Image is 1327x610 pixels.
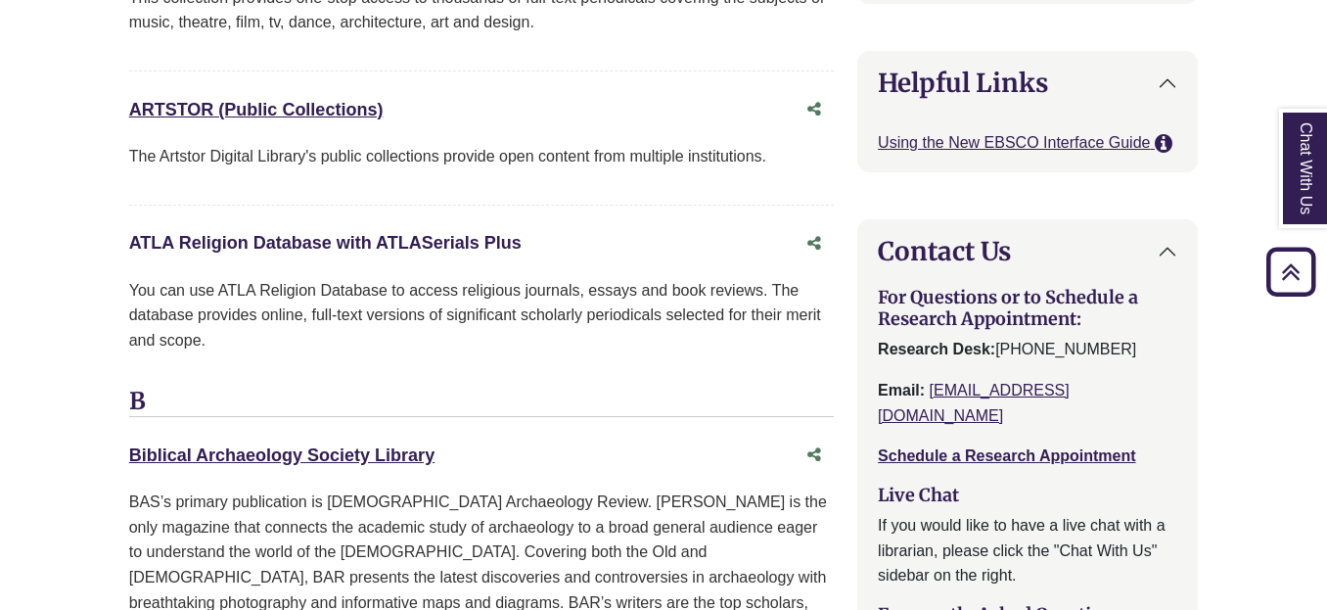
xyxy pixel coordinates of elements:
[795,437,834,474] button: Share this database
[795,225,834,262] button: Share this database
[858,220,1197,282] button: Contact Us
[129,100,384,119] a: ARTSTOR (Public Collections)
[878,447,1135,464] a: Schedule a Research Appointment
[878,382,1070,424] a: [EMAIL_ADDRESS][DOMAIN_NAME]
[129,446,435,465] a: Biblical Archaeology Society Library
[129,388,834,417] h3: B
[129,233,522,253] a: ATLA Religion Database with ATLASerials Plus
[878,134,1155,151] a: Using the New EBSCO Interface Guide
[1259,258,1322,285] a: Back to Top
[878,513,1177,588] p: If you would like to have a live chat with a librarian, please click the "Chat With Us" sidebar o...
[878,485,1177,506] h3: Live Chat
[878,337,1177,362] p: [PHONE_NUMBER]
[878,382,925,399] strong: Email:
[129,144,834,169] p: The Artstor Digital Library's public collections provide open content from multiple institutions.
[795,91,834,128] button: Share this database
[858,52,1197,114] button: Helpful Links
[878,287,1177,329] h3: For Questions or to Schedule a Research Appointment:
[129,278,834,353] p: You can use ATLA Religion Database to access religious journals, essays and book reviews. The dat...
[878,341,995,357] strong: Research Desk:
